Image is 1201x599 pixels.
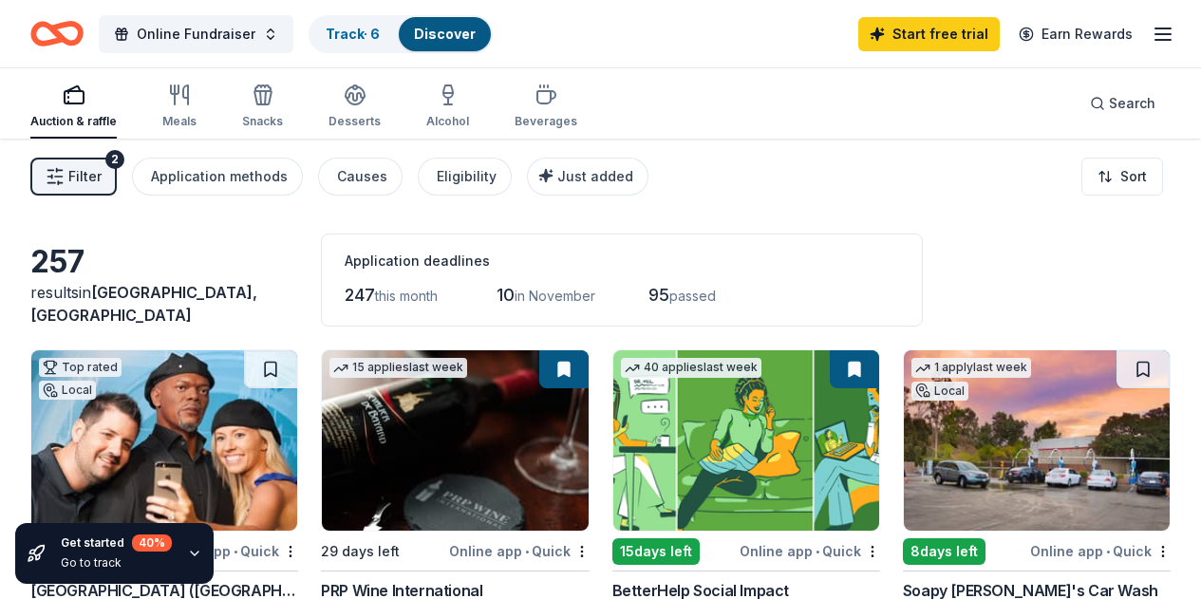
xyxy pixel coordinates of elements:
[1081,158,1163,196] button: Sort
[328,76,381,139] button: Desserts
[437,165,497,188] div: Eligibility
[31,350,297,531] img: Image for Hollywood Wax Museum (Hollywood)
[1075,84,1171,122] button: Search
[30,76,117,139] button: Auction & raffle
[30,158,117,196] button: Filter2
[858,17,1000,51] a: Start free trial
[740,539,880,563] div: Online app Quick
[525,544,529,559] span: •
[904,350,1170,531] img: Image for Soapy Joe's Car Wash
[1030,539,1171,563] div: Online app Quick
[612,538,700,565] div: 15 days left
[1007,17,1144,51] a: Earn Rewards
[497,285,515,305] span: 10
[414,26,476,42] a: Discover
[39,358,122,377] div: Top rated
[903,538,985,565] div: 8 days left
[61,534,172,552] div: Get started
[30,11,84,56] a: Home
[557,168,633,184] span: Just added
[1106,544,1110,559] span: •
[318,158,403,196] button: Causes
[449,539,590,563] div: Online app Quick
[515,76,577,139] button: Beverages
[321,540,400,563] div: 29 days left
[326,26,380,42] a: Track· 6
[68,165,102,188] span: Filter
[132,158,303,196] button: Application methods
[309,15,493,53] button: Track· 6Discover
[426,76,469,139] button: Alcohol
[151,165,288,188] div: Application methods
[162,114,197,129] div: Meals
[30,114,117,129] div: Auction & raffle
[669,288,716,304] span: passed
[621,358,761,378] div: 40 applies last week
[30,283,257,325] span: in
[345,285,375,305] span: 247
[242,114,283,129] div: Snacks
[515,114,577,129] div: Beverages
[30,283,257,325] span: [GEOGRAPHIC_DATA], [GEOGRAPHIC_DATA]
[328,114,381,129] div: Desserts
[329,358,467,378] div: 15 applies last week
[242,76,283,139] button: Snacks
[322,350,588,531] img: Image for PRP Wine International
[426,114,469,129] div: Alcohol
[105,150,124,169] div: 2
[515,288,595,304] span: in November
[345,250,899,272] div: Application deadlines
[132,534,172,552] div: 40 %
[816,544,819,559] span: •
[911,358,1031,378] div: 1 apply last week
[527,158,648,196] button: Just added
[613,350,879,531] img: Image for BetterHelp Social Impact
[418,158,512,196] button: Eligibility
[1109,92,1155,115] span: Search
[911,382,968,401] div: Local
[648,285,669,305] span: 95
[375,288,438,304] span: this month
[99,15,293,53] button: Online Fundraiser
[337,165,387,188] div: Causes
[61,555,172,571] div: Go to track
[30,243,298,281] div: 257
[162,76,197,139] button: Meals
[1120,165,1147,188] span: Sort
[137,23,255,46] span: Online Fundraiser
[30,281,298,327] div: results
[39,381,96,400] div: Local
